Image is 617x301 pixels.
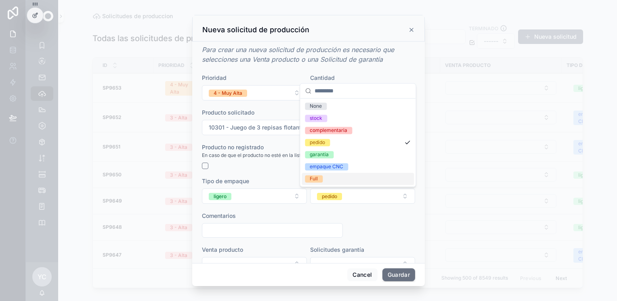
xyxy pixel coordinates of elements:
[310,151,329,158] div: garantia
[202,109,254,116] span: Producto solicitado
[300,98,416,186] div: Suggestions
[202,46,394,63] em: Para crear una nueva solicitud de producción es necesario que selecciones una Venta producto o un...
[202,120,415,135] button: Select Button
[202,144,264,150] span: Producto no registrado
[310,115,322,122] div: stock
[202,152,367,159] span: En caso de que el producto no esté en la lista anterior, marca esta casilla
[310,188,415,204] button: Select Button
[310,257,415,271] button: Select Button
[310,74,335,81] span: Cantidad
[310,127,347,134] div: complementaria
[310,139,325,146] div: pedido
[310,102,322,110] div: None
[202,25,309,35] h3: Nueva solicitud de producción
[310,163,343,170] div: empaque CNC
[209,123,399,132] span: 10301 - Juego de 3 repisas flotantes 50x20 - 25mm mad. [PERSON_NAME]
[202,212,236,219] span: Comentarios
[382,268,415,281] button: Guardar
[202,246,243,253] span: Venta producto
[214,193,227,200] div: ligero
[202,74,227,81] span: Prioridad
[202,85,307,100] button: Select Button
[202,188,307,204] button: Select Button
[322,193,337,200] div: pedido
[310,175,318,182] div: Full
[202,178,249,184] span: Tipo de empaque
[347,268,377,281] button: Cancel
[310,246,364,253] span: Solicitudes garantía
[214,90,242,97] div: 4 - Muy Alta
[202,257,307,271] button: Select Button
